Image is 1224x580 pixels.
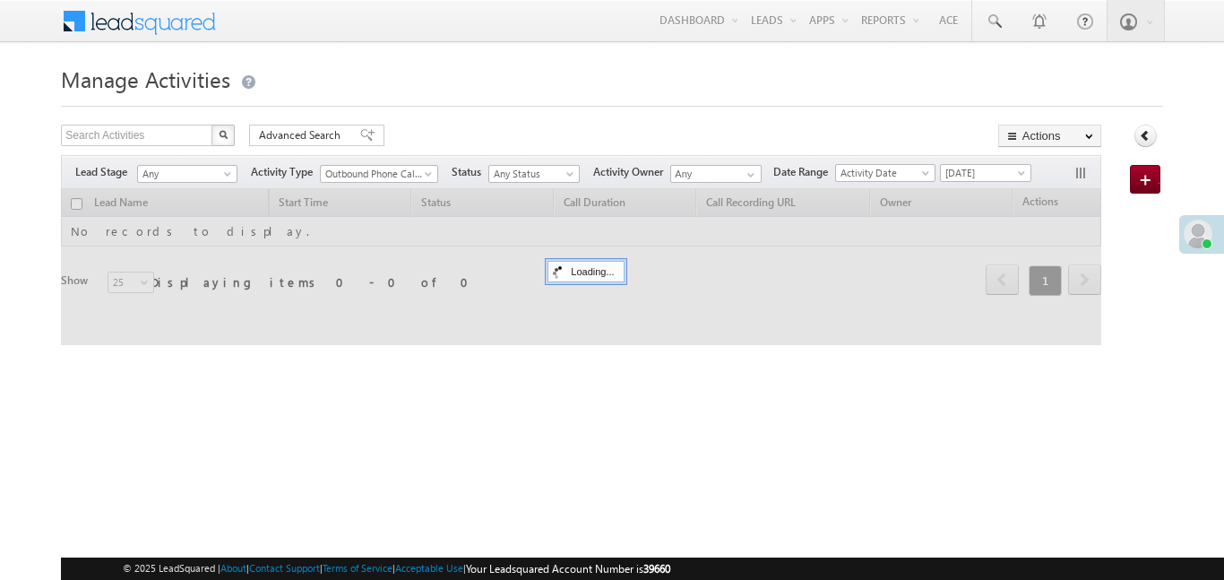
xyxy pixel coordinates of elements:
[737,166,760,184] a: Show All Items
[773,164,835,180] span: Date Range
[61,65,230,93] span: Manage Activities
[251,164,320,180] span: Activity Type
[323,562,392,574] a: Terms of Service
[220,562,246,574] a: About
[320,165,438,183] a: Outbound Phone Call Activity
[123,560,670,577] span: © 2025 LeadSquared | | | | |
[452,164,488,180] span: Status
[670,165,762,183] input: Type to Search
[941,165,1026,181] span: [DATE]
[321,166,429,182] span: Outbound Phone Call Activity
[998,125,1101,147] button: Actions
[940,164,1031,182] a: [DATE]
[466,562,670,576] span: Your Leadsquared Account Number is
[219,130,228,139] img: Search
[547,261,624,282] div: Loading...
[489,166,574,182] span: Any Status
[835,164,935,182] a: Activity Date
[593,164,670,180] span: Activity Owner
[836,165,929,181] span: Activity Date
[395,562,463,574] a: Acceptable Use
[138,166,231,182] span: Any
[137,165,237,183] a: Any
[249,562,320,574] a: Contact Support
[643,562,670,576] span: 39660
[488,165,580,183] a: Any Status
[75,164,134,180] span: Lead Stage
[259,127,346,143] span: Advanced Search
